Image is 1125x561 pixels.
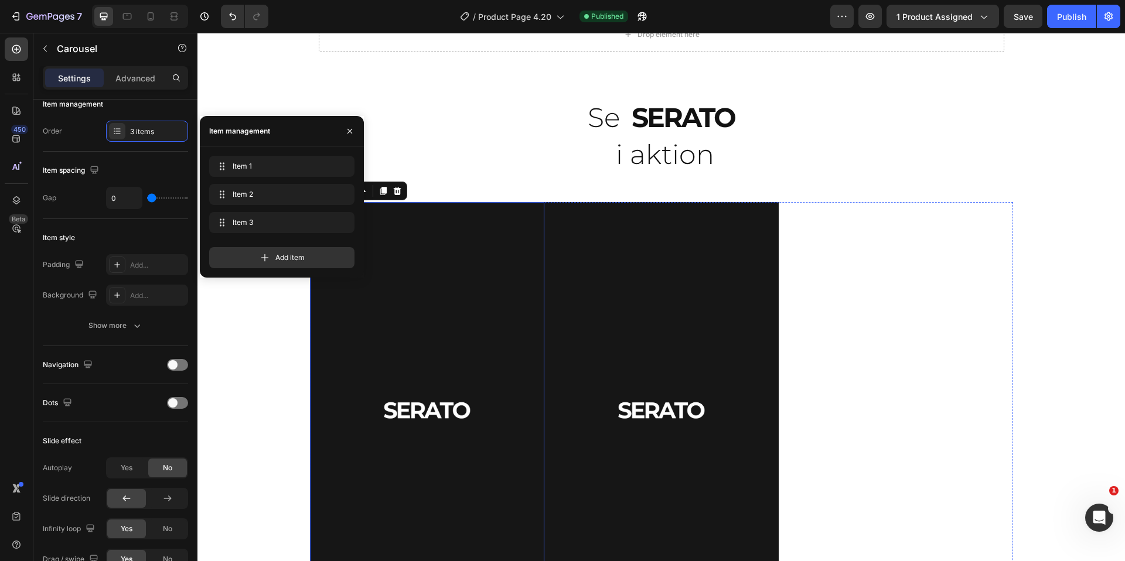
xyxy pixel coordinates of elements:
[389,66,424,104] h2: Se
[121,463,132,473] span: Yes
[163,524,172,534] span: No
[88,320,143,331] div: Show more
[1057,11,1086,23] div: Publish
[1014,12,1033,22] span: Save
[473,11,476,23] span: /
[233,189,326,200] span: Item 2
[887,5,999,28] button: 1 product assigned
[43,357,95,373] div: Navigation
[130,126,185,137] div: 3 items
[1004,5,1042,28] button: Save
[11,125,28,134] div: 450
[115,72,155,84] p: Advanced
[591,11,623,22] span: Published
[233,161,326,172] span: Item 1
[896,11,973,23] span: 1 product assigned
[58,72,91,84] p: Settings
[43,163,101,179] div: Item spacing
[275,252,305,263] span: Add item
[434,68,537,101] strong: SERATO
[43,99,103,110] div: Item management
[43,232,75,243] div: Item style
[478,11,551,23] span: Product Page 4.20
[130,260,185,271] div: Add...
[43,288,100,303] div: Background
[112,103,816,141] h2: i aktion
[1047,5,1096,28] button: Publish
[197,33,1125,561] iframe: Design area
[9,214,28,224] div: Beta
[5,5,87,28] button: 7
[57,42,156,56] p: Carousel
[43,193,56,203] div: Gap
[43,395,74,411] div: Dots
[43,126,62,136] div: Order
[43,257,86,273] div: Padding
[1085,504,1113,532] iframe: Intercom live chat
[233,217,326,228] span: Item 3
[43,315,188,336] button: Show more
[43,436,81,446] div: Slide effect
[121,524,132,534] span: Yes
[77,9,82,23] p: 7
[209,126,270,136] div: Item management
[221,5,268,28] div: Undo/Redo
[43,521,97,537] div: Infinity loop
[127,153,162,163] div: Carousel
[130,290,185,301] div: Add...
[163,463,172,473] span: No
[107,187,142,208] input: Auto
[43,493,90,504] div: Slide direction
[115,171,139,182] div: Video
[43,463,72,473] div: Autoplay
[1109,486,1119,495] span: 1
